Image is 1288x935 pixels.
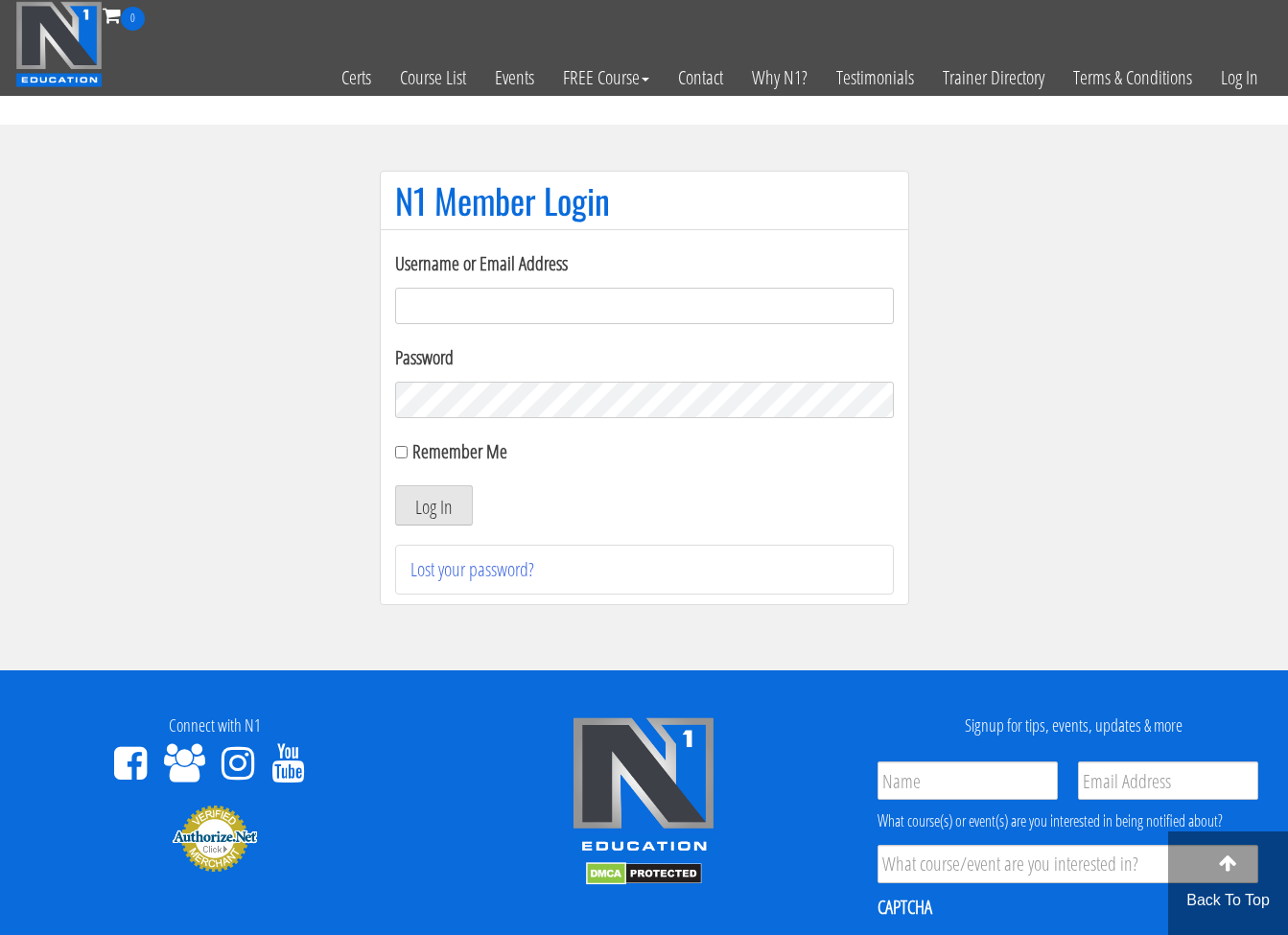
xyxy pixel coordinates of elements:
h4: Connect with N1 [14,716,415,736]
a: Trainer Directory [928,31,1059,125]
input: Name [878,761,1058,800]
label: CAPTCHA [878,895,932,920]
label: Password [395,343,894,372]
input: What course/event are you interested in? [878,845,1258,883]
h4: Signup for tips, events, updates & more [873,716,1274,736]
a: Log In [1206,31,1273,125]
span: 0 [121,7,145,31]
a: Contact [664,31,738,125]
label: Remember Me [412,438,507,464]
a: 0 [103,2,145,28]
a: Course List [386,31,480,125]
a: Why N1? [738,31,822,125]
img: Authorize.Net Merchant - Click to Verify [172,804,258,873]
a: Events [480,31,549,125]
img: DMCA.com Protection Status [586,862,702,885]
a: FREE Course [549,31,664,125]
div: What course(s) or event(s) are you interested in being notified about? [878,809,1258,832]
img: n1-education [15,1,103,87]
a: Terms & Conditions [1059,31,1206,125]
h1: N1 Member Login [395,181,894,220]
button: Log In [395,485,473,526]
input: Email Address [1078,761,1258,800]
a: Lost your password? [410,556,534,582]
img: n1-edu-logo [572,716,715,858]
a: Testimonials [822,31,928,125]
a: Certs [327,31,386,125]
label: Username or Email Address [395,249,894,278]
